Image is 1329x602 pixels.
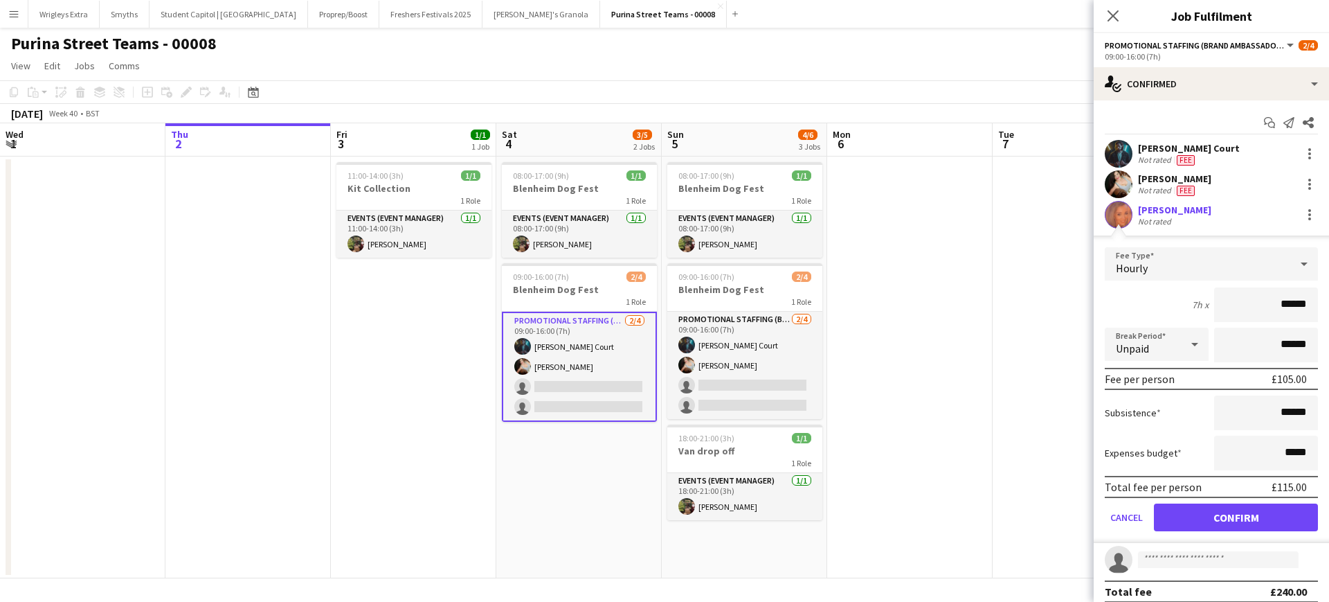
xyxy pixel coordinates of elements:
[791,296,811,307] span: 1 Role
[11,107,43,121] div: [DATE]
[100,1,150,28] button: Smyths
[792,272,811,282] span: 2/4
[109,60,140,72] span: Comms
[792,433,811,443] span: 1/1
[1105,407,1161,419] label: Subsistence
[1094,67,1329,100] div: Confirmed
[169,136,188,152] span: 2
[513,170,569,181] span: 08:00-17:00 (9h)
[1138,204,1211,216] div: [PERSON_NAME]
[626,195,646,206] span: 1 Role
[308,1,379,28] button: Proprep/Boost
[39,57,66,75] a: Edit
[678,170,734,181] span: 08:00-17:00 (9h)
[1116,261,1148,275] span: Hourly
[1094,7,1329,25] h3: Job Fulfilment
[11,60,30,72] span: View
[626,296,646,307] span: 1 Role
[1138,216,1174,227] div: Not rated
[1138,172,1211,185] div: [PERSON_NAME]
[513,272,569,282] span: 09:00-16:00 (7h)
[1105,447,1182,459] label: Expenses budget
[1105,51,1318,62] div: 09:00-16:00 (7h)
[347,170,404,181] span: 11:00-14:00 (3h)
[482,1,600,28] button: [PERSON_NAME]'s Granola
[791,195,811,206] span: 1 Role
[1105,40,1285,51] span: Promotional Staffing (Brand Ambassadors)
[831,136,851,152] span: 6
[1116,342,1149,355] span: Unpaid
[6,128,24,141] span: Wed
[996,136,1014,152] span: 7
[1270,585,1307,599] div: £240.00
[678,272,734,282] span: 09:00-16:00 (7h)
[500,136,517,152] span: 4
[667,445,822,457] h3: Van drop off
[6,57,36,75] a: View
[1177,155,1195,166] span: Fee
[46,108,80,118] span: Week 40
[1299,40,1318,51] span: 2/4
[833,128,851,141] span: Mon
[626,170,646,181] span: 1/1
[471,141,489,152] div: 1 Job
[791,458,811,468] span: 1 Role
[461,170,480,181] span: 1/1
[11,33,217,54] h1: Purina Street Teams - 00008
[667,312,822,419] app-card-role: Promotional Staffing (Brand Ambassadors)2/409:00-16:00 (7h)[PERSON_NAME] Court[PERSON_NAME]
[1105,480,1202,494] div: Total fee per person
[1138,142,1240,154] div: [PERSON_NAME] Court
[379,1,482,28] button: Freshers Festivals 2025
[1174,154,1197,166] div: Crew has different fees then in role
[1138,185,1174,196] div: Not rated
[28,1,100,28] button: Wrigleys Extra
[336,211,491,258] app-card-role: Events (Event Manager)1/111:00-14:00 (3h)[PERSON_NAME]
[44,60,60,72] span: Edit
[1105,40,1296,51] button: Promotional Staffing (Brand Ambassadors)
[667,162,822,258] app-job-card: 08:00-17:00 (9h)1/1Blenheim Dog Fest1 RoleEvents (Event Manager)1/108:00-17:00 (9h)[PERSON_NAME]
[633,130,652,140] span: 3/5
[502,128,517,141] span: Sat
[667,128,684,141] span: Sun
[1177,186,1195,196] span: Fee
[633,141,655,152] div: 2 Jobs
[1192,299,1209,311] div: 7h x
[667,263,822,419] app-job-card: 09:00-16:00 (7h)2/4Blenheim Dog Fest1 RolePromotional Staffing (Brand Ambassadors)2/409:00-16:00 ...
[678,433,734,443] span: 18:00-21:00 (3h)
[502,162,657,258] app-job-card: 08:00-17:00 (9h)1/1Blenheim Dog Fest1 RoleEvents (Event Manager)1/108:00-17:00 (9h)[PERSON_NAME]
[171,128,188,141] span: Thu
[665,136,684,152] span: 5
[667,425,822,520] app-job-card: 18:00-21:00 (3h)1/1Van drop off1 RoleEvents (Event Manager)1/118:00-21:00 (3h)[PERSON_NAME]
[336,162,491,258] app-job-card: 11:00-14:00 (3h)1/1Kit Collection1 RoleEvents (Event Manager)1/111:00-14:00 (3h)[PERSON_NAME]
[1105,585,1152,599] div: Total fee
[502,211,657,258] app-card-role: Events (Event Manager)1/108:00-17:00 (9h)[PERSON_NAME]
[103,57,145,75] a: Comms
[1174,185,1197,196] div: Crew has different fees then in role
[626,272,646,282] span: 2/4
[799,141,820,152] div: 3 Jobs
[502,182,657,195] h3: Blenheim Dog Fest
[69,57,100,75] a: Jobs
[336,128,347,141] span: Fri
[1154,504,1318,531] button: Confirm
[502,283,657,296] h3: Blenheim Dog Fest
[502,312,657,422] app-card-role: Promotional Staffing (Brand Ambassadors)2/409:00-16:00 (7h)[PERSON_NAME] Court[PERSON_NAME]
[74,60,95,72] span: Jobs
[667,182,822,195] h3: Blenheim Dog Fest
[667,283,822,296] h3: Blenheim Dog Fest
[334,136,347,152] span: 3
[471,130,490,140] span: 1/1
[1138,154,1174,166] div: Not rated
[600,1,727,28] button: Purina Street Teams - 00008
[792,170,811,181] span: 1/1
[667,473,822,520] app-card-role: Events (Event Manager)1/118:00-21:00 (3h)[PERSON_NAME]
[336,182,491,195] h3: Kit Collection
[998,128,1014,141] span: Tue
[502,263,657,422] app-job-card: 09:00-16:00 (7h)2/4Blenheim Dog Fest1 RolePromotional Staffing (Brand Ambassadors)2/409:00-16:00 ...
